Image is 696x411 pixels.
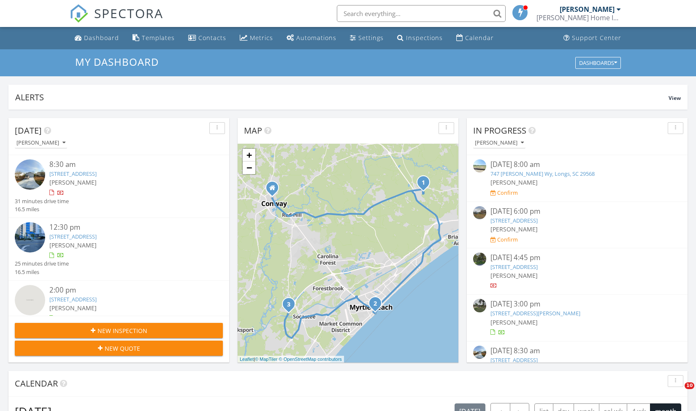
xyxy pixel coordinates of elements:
a: [STREET_ADDRESS] [490,217,538,224]
div: 8:30 am [49,159,206,170]
span: View [669,94,681,102]
img: streetview [473,253,486,266]
div: Confirm [497,189,518,196]
div: Calendar [465,34,494,42]
div: [PERSON_NAME] [16,140,65,146]
div: Templates [142,34,175,42]
div: [DATE] 4:45 pm [490,253,664,263]
a: Automations (Basic) [283,30,340,46]
a: Inspections [394,30,446,46]
span: [PERSON_NAME] [490,271,538,279]
div: [DATE] 3:00 pm [490,299,664,309]
a: [DATE] 8:00 am 747 [PERSON_NAME] Wy, Longs, SC 29568 [PERSON_NAME] Confirm [473,159,681,197]
a: [STREET_ADDRESS] [49,170,97,177]
div: 504 N Ocean Blvd 1106, Myrtle Beach, SC 29577 [375,303,380,308]
a: Confirm [490,189,518,197]
div: Dashboard [84,34,119,42]
a: Dashboard [71,30,122,46]
i: 2 [374,301,377,307]
button: New Inspection [15,323,223,338]
img: streetview [473,159,486,172]
span: 10 [685,382,694,389]
i: 3 [287,302,290,308]
div: 2:00 pm [49,285,206,295]
a: Zoom in [243,149,255,161]
a: [DATE] 3:00 pm [STREET_ADDRESS][PERSON_NAME] [PERSON_NAME] [473,299,681,336]
div: Metrics [250,34,273,42]
iframe: Intercom live chat [667,382,688,403]
a: 8:30 am [STREET_ADDRESS] [PERSON_NAME] 31 minutes drive time 16.5 miles [15,159,223,213]
div: [DATE] 6:00 pm [490,206,664,217]
span: [DATE] [15,125,42,136]
span: [PERSON_NAME] [49,178,97,186]
a: Calendar [453,30,497,46]
div: 31 minutes drive time [15,197,69,205]
span: SPECTORA [94,4,163,22]
div: Alerts [15,91,669,103]
button: Dashboards [575,57,621,69]
a: Settings [347,30,387,46]
div: 16.5 miles [15,268,69,276]
div: 25 minutes drive time [15,260,69,268]
span: [PERSON_NAME] [490,178,538,186]
a: 747 [PERSON_NAME] Wy, Longs, SC 29568 [490,170,595,177]
div: 327 Brackish Dr, Myrtle Beach, SC 29588 [289,304,294,309]
span: Calendar [15,378,58,389]
div: Support Center [572,34,621,42]
img: streetview [15,285,45,315]
a: [DATE] 4:45 pm [STREET_ADDRESS] [PERSON_NAME] [473,253,681,290]
span: My Dashboard [75,55,159,69]
i: 1 [422,180,425,186]
a: [DATE] 6:00 pm [STREET_ADDRESS] [PERSON_NAME] Confirm [473,206,681,244]
div: Settings [358,34,384,42]
div: 368 Junco Cir, Longs, SC 29568 [423,182,428,187]
div: [PERSON_NAME] [475,140,524,146]
div: | [238,356,344,363]
img: The Best Home Inspection Software - Spectora [70,4,88,23]
a: 12:30 pm [STREET_ADDRESS] [PERSON_NAME] 25 minutes drive time 16.5 miles [15,222,223,276]
div: Inspections [406,34,443,42]
div: 12:30 pm [49,222,206,233]
a: [STREET_ADDRESS] [49,295,97,303]
a: Leaflet [240,357,254,362]
img: streetview [15,222,45,253]
button: [PERSON_NAME] [15,137,67,149]
a: © MapTiler [255,357,278,362]
a: Metrics [236,30,276,46]
a: 2:00 pm [STREET_ADDRESS] [PERSON_NAME] 22 minutes drive time 13.5 miles [15,285,223,339]
div: 902 10th ave , Conway SC 29526 [272,188,277,193]
span: Map [244,125,262,136]
div: Contacts [198,34,226,42]
span: [PERSON_NAME] [490,318,538,326]
a: [STREET_ADDRESS] [490,356,538,364]
span: New Quote [105,344,140,353]
a: Confirm [490,236,518,244]
div: Dashboards [579,60,617,66]
a: Contacts [185,30,230,46]
img: streetview [473,346,486,359]
div: Sloan Home Inspections [536,13,621,22]
a: [STREET_ADDRESS] [49,233,97,240]
span: In Progress [473,125,526,136]
button: [PERSON_NAME] [473,137,525,149]
a: Support Center [560,30,625,46]
a: © OpenStreetMap contributors [279,357,342,362]
img: streetview [15,159,45,190]
input: Search everything... [337,5,506,22]
div: [DATE] 8:30 am [490,346,664,356]
button: New Quote [15,341,223,356]
a: [DATE] 8:30 am [STREET_ADDRESS] [PERSON_NAME] [473,346,681,383]
span: [PERSON_NAME] [49,304,97,312]
a: Templates [129,30,178,46]
a: Zoom out [243,161,255,174]
a: [STREET_ADDRESS][PERSON_NAME] [490,309,580,317]
div: Confirm [497,236,518,243]
a: [STREET_ADDRESS] [490,263,538,271]
span: [PERSON_NAME] [49,241,97,249]
div: Automations [296,34,336,42]
img: streetview [473,299,486,312]
span: New Inspection [97,326,147,335]
div: 16.5 miles [15,205,69,213]
div: [DATE] 8:00 am [490,159,664,170]
span: [PERSON_NAME] [490,225,538,233]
